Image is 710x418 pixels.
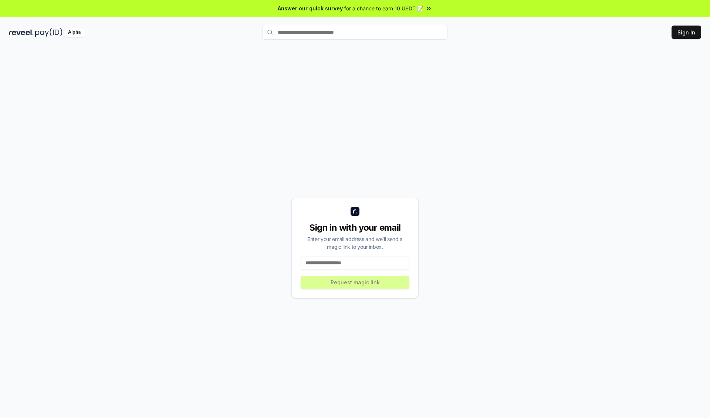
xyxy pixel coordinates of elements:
span: for a chance to earn 10 USDT 📝 [344,4,423,12]
button: Sign In [672,26,701,39]
img: logo_small [351,207,359,216]
img: reveel_dark [9,28,34,37]
div: Alpha [64,28,85,37]
div: Enter your email address and we’ll send a magic link to your inbox. [301,235,409,251]
div: Sign in with your email [301,222,409,234]
span: Answer our quick survey [278,4,343,12]
img: pay_id [35,28,62,37]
